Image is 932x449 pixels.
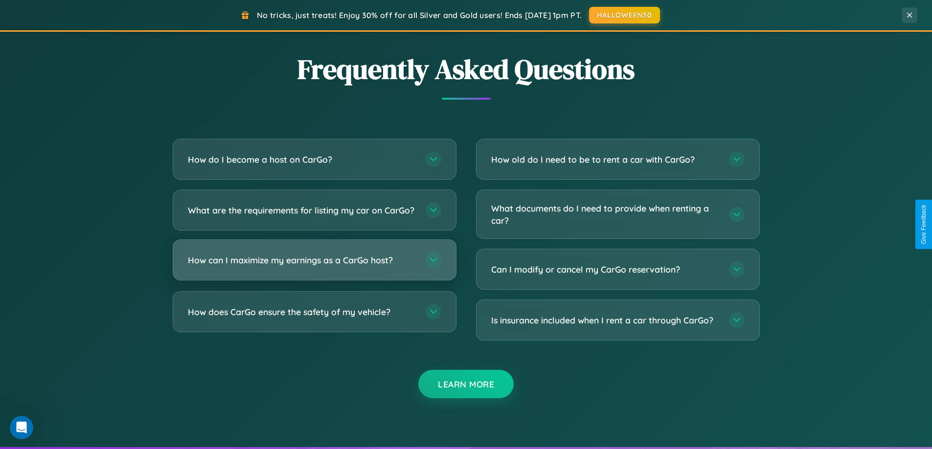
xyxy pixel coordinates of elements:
[188,254,416,266] h3: How can I maximize my earnings as a CarGo host?
[173,50,760,88] h2: Frequently Asked Questions
[188,153,416,166] h3: How do I become a host on CarGo?
[920,205,927,244] div: Give Feedback
[418,370,514,398] button: Learn More
[10,416,33,439] iframe: Intercom live chat
[491,153,719,166] h3: How old do I need to be to rent a car with CarGo?
[188,204,416,216] h3: What are the requirements for listing my car on CarGo?
[188,306,416,318] h3: How does CarGo ensure the safety of my vehicle?
[589,7,660,23] button: HALLOWEEN30
[491,263,719,276] h3: Can I modify or cancel my CarGo reservation?
[491,202,719,226] h3: What documents do I need to provide when renting a car?
[491,314,719,326] h3: Is insurance included when I rent a car through CarGo?
[257,10,582,20] span: No tricks, just treats! Enjoy 30% off for all Silver and Gold users! Ends [DATE] 1pm PT.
